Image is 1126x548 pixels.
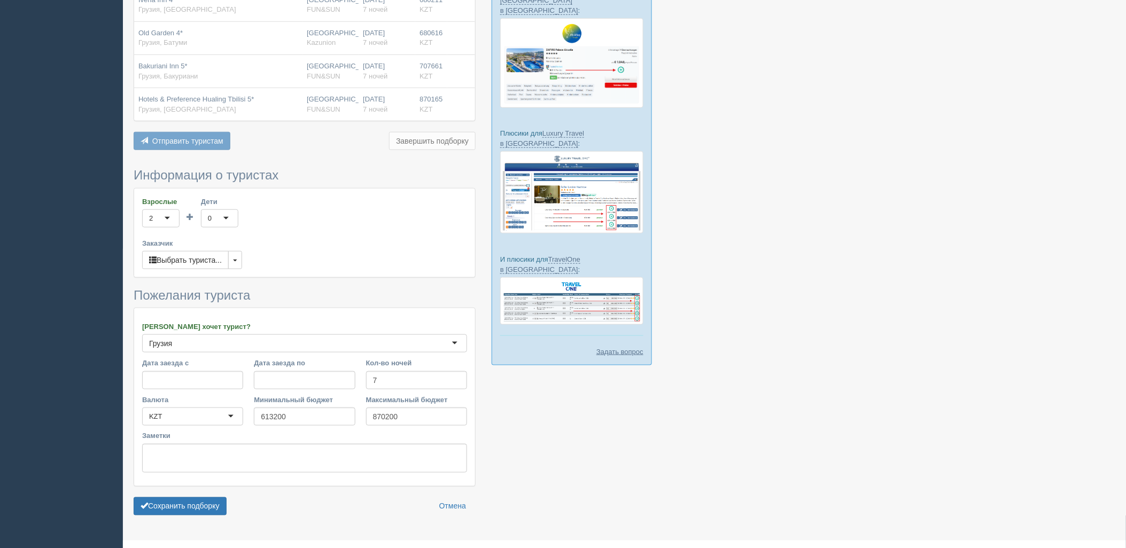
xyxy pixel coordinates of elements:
a: Задать вопрос [596,347,643,357]
div: [DATE] [363,95,411,114]
span: 7 ночей [363,72,387,80]
div: [GEOGRAPHIC_DATA] [307,61,354,81]
label: Дата заезда по [254,358,355,368]
label: Взрослые [142,197,180,207]
div: [GEOGRAPHIC_DATA] [307,28,354,48]
p: И плюсики для : [500,254,643,275]
button: Завершить подборку [389,132,476,150]
div: [DATE] [363,61,411,81]
a: TravelOne в [GEOGRAPHIC_DATA] [500,255,580,274]
span: Грузия, [GEOGRAPHIC_DATA] [138,5,236,13]
label: Кол-во ночей [366,358,467,368]
span: KZT [420,38,433,46]
button: Выбрать туриста... [142,251,229,269]
div: [GEOGRAPHIC_DATA] [307,95,354,114]
div: [DATE] [363,28,411,48]
span: Грузия, [GEOGRAPHIC_DATA] [138,105,236,113]
span: Грузия, Батуми [138,38,188,46]
span: FUN&SUN [307,72,340,80]
span: Пожелания туриста [134,288,250,302]
span: 7 ночей [363,5,387,13]
a: Отмена [432,497,473,515]
span: FUN&SUN [307,5,340,13]
label: Дети [201,197,238,207]
div: 0 [208,213,212,224]
div: Грузия [149,338,172,349]
h3: Информация о туристах [134,168,476,182]
label: Заметки [142,431,467,441]
img: luxury-travel-%D0%BF%D0%BE%D0%B4%D0%B1%D0%BE%D1%80%D0%BA%D0%B0-%D1%81%D1%80%D0%BC-%D0%B4%D0%BB%D1... [500,151,643,233]
label: Дата заезда с [142,358,243,368]
a: Luxury Travel в [GEOGRAPHIC_DATA] [500,129,584,148]
span: 7 ночей [363,38,387,46]
input: 7-10 или 7,10,14 [366,371,467,389]
label: Минимальный бюджет [254,395,355,405]
img: travel-one-%D0%BF%D1%96%D0%B4%D0%B1%D1%96%D1%80%D0%BA%D0%B0-%D1%81%D1%80%D0%BC-%D0%B4%D0%BB%D1%8F... [500,277,643,325]
span: 7 ночей [363,105,387,113]
button: Сохранить подборку [134,497,227,515]
span: Грузия, Бакуриани [138,72,198,80]
div: KZT [149,411,162,422]
label: Заказчик [142,238,467,248]
span: Отправить туристам [152,137,223,145]
span: 680616 [420,29,442,37]
span: KZT [420,5,433,13]
span: 707661 [420,62,442,70]
span: KZT [420,105,433,113]
label: Максимальный бюджет [366,395,467,405]
label: Валюта [142,395,243,405]
div: 2 [149,213,153,224]
span: Old Garden 4* [138,29,183,37]
button: Отправить туристам [134,132,230,150]
span: KZT [420,72,433,80]
span: 870165 [420,95,442,103]
p: Плюсики для : [500,128,643,148]
span: Kazunion [307,38,336,46]
img: fly-joy-de-proposal-crm-for-travel-agency.png [500,18,643,108]
span: FUN&SUN [307,105,340,113]
label: [PERSON_NAME] хочет турист? [142,322,467,332]
span: Bakuriani Inn 5* [138,62,188,70]
span: Hotels & Preference Hualing Tbilisi 5* [138,95,254,103]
